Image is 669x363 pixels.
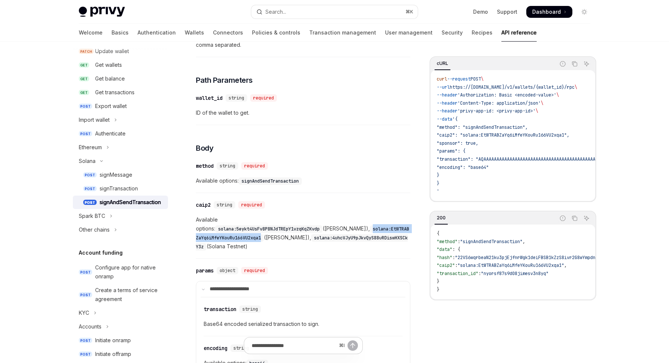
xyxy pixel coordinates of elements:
span: "data" [437,246,452,252]
img: light logo [79,7,125,17]
a: Support [497,8,517,16]
div: Accounts [79,322,101,331]
a: POSTsignAndSendTransaction [73,196,168,209]
span: GET [79,62,89,68]
button: Ask AI [582,59,591,69]
div: Export wallet [95,102,127,111]
button: Open search [251,5,418,19]
div: Get transactions [95,88,135,97]
button: Toggle Solana section [73,154,168,168]
span: ' [437,188,439,194]
div: Authenticate [95,129,126,138]
input: Ask a question... [252,337,336,354]
button: Toggle Import wallet section [73,113,168,127]
button: Copy the contents from the code block [570,213,579,223]
span: "hash" [437,255,452,261]
span: \ [541,100,543,106]
span: \ [481,76,484,82]
span: "solana:EtWTRABZaYq6iMfeYKouRu166VU2xqa1" [458,262,564,268]
a: POSTInitiate offramp [73,347,168,361]
span: 'Content-Type: application/json' [458,100,541,106]
span: POST [79,131,92,137]
a: User management [385,24,433,42]
span: POST [79,269,92,275]
a: Recipes [472,24,492,42]
span: , [564,262,567,268]
div: Ethereum [79,143,102,152]
span: 'privy-app-id: <privy-app-id>' [458,108,536,114]
div: Import wallet [79,115,110,124]
span: "caip2" [437,262,455,268]
div: 200 [434,213,448,222]
span: --header [437,100,458,106]
a: Basics [111,24,129,42]
div: Initiate offramp [95,350,131,359]
a: Transaction management [309,24,376,42]
button: Send message [348,340,358,351]
a: POSTCreate a terms of service agreement [73,284,168,306]
span: ID of the wallet to get. [196,108,410,117]
button: Report incorrect code [558,59,568,69]
span: : { [452,246,460,252]
div: required [238,201,265,209]
div: Get wallets [95,61,122,69]
span: --data [437,116,452,122]
div: required [241,267,268,274]
span: POST [471,76,481,82]
span: GET [79,76,89,82]
div: Solana [79,157,96,166]
div: caip2 [196,201,211,209]
button: Toggle dark mode [578,6,590,18]
span: string [217,202,232,208]
div: Initiate onramp [95,336,131,345]
div: Get balance [95,74,125,83]
span: } [437,172,439,178]
span: Base64 encoded serialized transaction to sign. [204,320,403,328]
div: Create a terms of service agreement [95,286,164,304]
span: : [452,255,455,261]
button: Toggle Spark BTC section [73,209,168,223]
a: Welcome [79,24,103,42]
span: : [478,271,481,277]
span: "transaction_id" [437,271,478,277]
div: required [241,162,268,170]
span: } [437,287,439,292]
h5: Account funding [79,248,123,257]
button: Ask AI [582,213,591,223]
code: signAndSendTransaction [239,177,302,185]
span: "caip2": "solana:EtWTRABZaYq6iMfeYKouRu166VU2xqa1", [437,132,569,138]
span: Body [196,143,213,153]
span: curl [437,76,447,82]
span: "method" [437,239,458,245]
span: GET [79,90,89,95]
a: Authentication [138,24,176,42]
a: Wallets [185,24,204,42]
span: "encoding": "base64" [437,164,489,170]
span: "method": "signAndSendTransaction", [437,124,528,130]
span: Available options: [196,176,410,185]
div: Other chains [79,225,110,234]
div: signAndSendTransaction [100,198,161,207]
span: https://[DOMAIN_NAME]/v1/wallets/{wallet_id}/rpc [450,84,575,90]
div: params [196,267,214,274]
div: KYC [79,308,89,317]
span: object [220,268,235,274]
a: POSTInitiate onramp [73,334,168,347]
span: POST [83,186,97,192]
a: POSTsignMessage [73,168,168,181]
span: string [220,163,235,169]
button: Toggle KYC section [73,306,168,320]
a: Connectors [213,24,243,42]
span: ⌘ K [405,9,413,15]
span: } [437,180,439,186]
span: , [523,239,525,245]
a: POSTExport wallet [73,99,168,113]
code: solana:5eykt4UsFv8P8NJdTREpY1vzqKqZKvdp [215,225,323,233]
a: Demo [473,8,488,16]
a: Dashboard [526,6,572,18]
div: Search... [265,7,286,16]
span: "sponsor": true, [437,140,478,146]
div: Configure app for native onramp [95,263,164,281]
a: GETGet transactions [73,86,168,99]
span: "nyorsf87s9d08jimesv3n8yq" [481,271,549,277]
